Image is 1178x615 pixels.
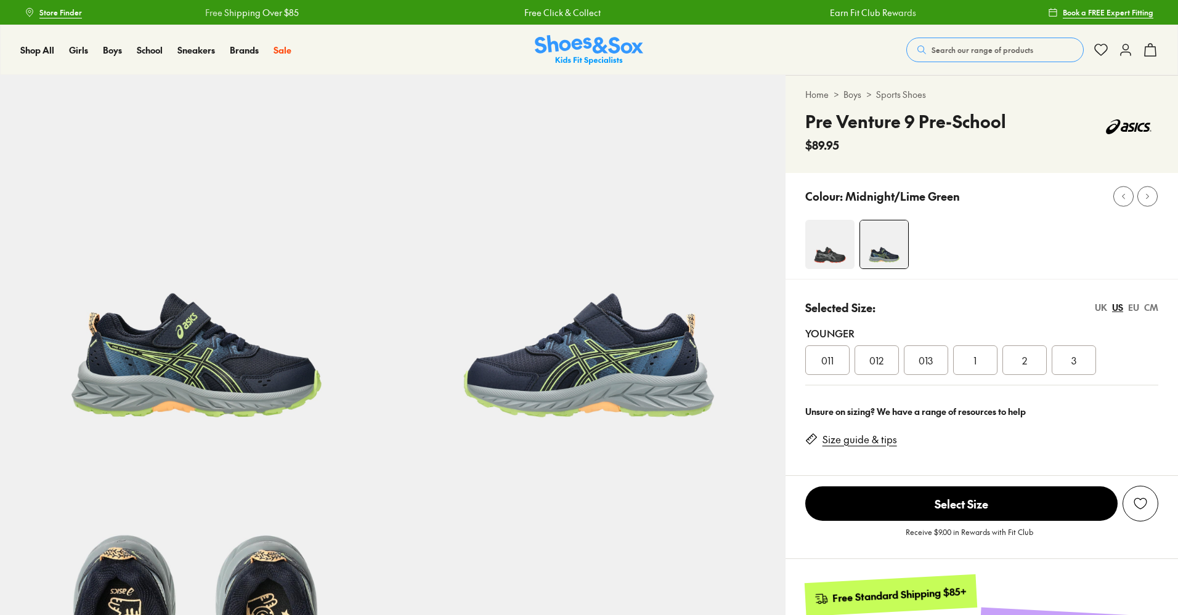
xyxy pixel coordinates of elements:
span: $89.95 [805,137,839,153]
a: Sneakers [177,44,215,57]
p: Colour: [805,188,843,204]
a: Size guide & tips [823,433,897,446]
a: Free Click & Collect [524,6,600,19]
a: Shoes & Sox [535,35,643,65]
span: 3 [1071,353,1076,368]
span: 1 [973,353,977,368]
div: Free Standard Shipping $85+ [832,585,967,605]
a: Brands [230,44,259,57]
a: Boys [843,88,861,101]
a: Boys [103,44,122,57]
button: Search our range of products [906,38,1084,62]
span: Shop All [20,44,54,56]
img: 4-551358_1 [860,220,908,268]
span: Girls [69,44,88,56]
button: Select Size [805,486,1118,521]
span: Search our range of products [932,44,1033,55]
a: Home [805,88,829,101]
span: Sneakers [177,44,215,56]
a: Book a FREE Expert Fitting [1048,1,1153,23]
button: Add to Wishlist [1123,486,1158,521]
img: SNS_Logo_Responsive.svg [535,35,643,65]
span: 2 [1022,353,1027,368]
img: 4-549304_1 [805,220,855,269]
div: EU [1128,301,1139,314]
a: Shop All [20,44,54,57]
p: Selected Size: [805,299,875,316]
span: Select Size [805,486,1118,521]
a: School [137,44,163,57]
span: Brands [230,44,259,56]
span: Store Finder [39,7,82,18]
div: Younger [805,326,1158,340]
span: 013 [919,353,933,368]
span: 011 [821,353,834,368]
h4: Pre Venture 9 Pre-School [805,108,1006,134]
div: > > [805,88,1158,101]
div: US [1112,301,1123,314]
a: Sale [274,44,291,57]
p: Receive $9.00 in Rewards with Fit Club [906,526,1033,549]
a: Girls [69,44,88,57]
a: Earn Fit Club Rewards [829,6,916,19]
span: Boys [103,44,122,56]
a: Sports Shoes [876,88,926,101]
img: 5-551359_1 [392,75,785,467]
img: Vendor logo [1099,108,1158,145]
div: Unsure on sizing? We have a range of resources to help [805,405,1158,418]
a: Store Finder [25,1,82,23]
div: UK [1095,301,1107,314]
span: 012 [869,353,883,368]
a: Free Shipping Over $85 [205,6,298,19]
span: School [137,44,163,56]
div: CM [1144,301,1158,314]
span: Book a FREE Expert Fitting [1063,7,1153,18]
span: Sale [274,44,291,56]
p: Midnight/Lime Green [845,188,960,204]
